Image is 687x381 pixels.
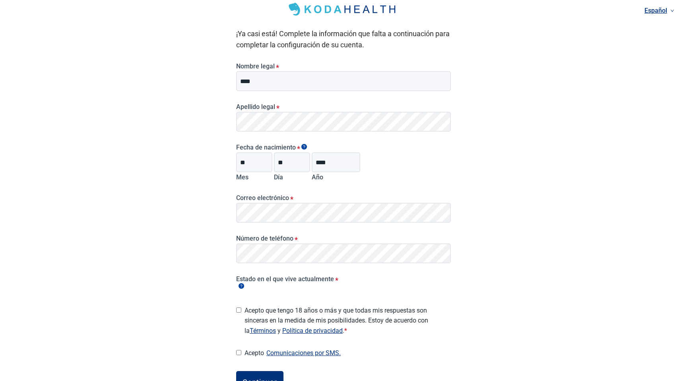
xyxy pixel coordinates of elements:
[274,152,310,172] input: Birth day
[236,152,272,172] input: Birth month
[236,275,340,290] label: Estado en el que vive actualmente
[236,194,451,202] label: Correo electrónico
[239,283,244,289] span: Show tooltip
[245,348,451,358] label: Acepto
[312,152,360,172] input: Birth year
[670,9,674,13] span: down
[236,144,360,151] legend: Fecha de nacimiento
[312,173,323,181] label: Año
[245,305,451,335] label: Acepto que tengo 18 años o más y que todas mis respuestas son sinceras en la medida de mis posibi...
[236,235,451,242] label: Número de teléfono
[282,327,343,334] a: Política de privacidad
[641,4,677,17] a: Idioma actual: Español
[301,144,307,150] span: Show tooltip
[250,327,276,334] a: Términos
[236,103,451,111] label: Apellido legal
[264,348,343,358] button: Acepto
[236,173,248,181] label: Mes
[236,28,451,51] p: ¡Ya casi está! Complete la información que falta a continuación para completar la configuración d...
[274,173,283,181] label: Día
[236,62,451,70] label: Nombre legal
